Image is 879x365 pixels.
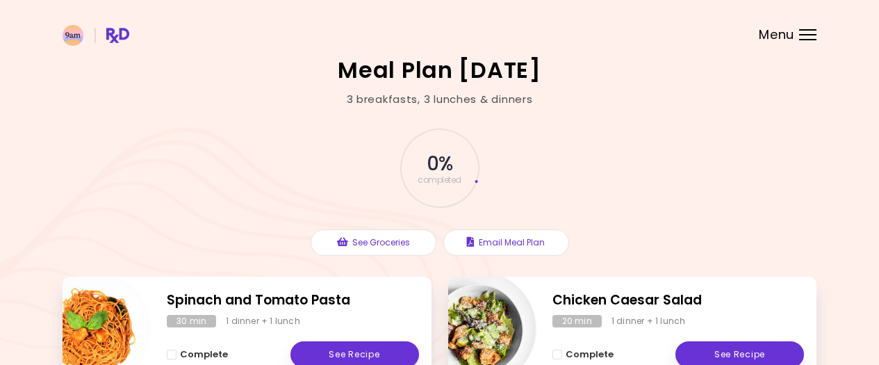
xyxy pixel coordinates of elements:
span: Complete [566,349,614,360]
div: 30 min [167,315,216,327]
span: Menu [759,29,794,41]
button: Complete - Chicken Caesar Salad [552,346,614,363]
div: 1 dinner + 1 lunch [611,315,686,327]
button: Email Meal Plan [443,229,569,256]
h2: Chicken Caesar Salad [552,291,805,311]
span: 0 % [427,152,452,176]
div: 3 breakfasts , 3 lunches & dinners [347,92,533,108]
button: See Groceries [311,229,436,256]
span: completed [418,176,461,184]
span: Complete [180,349,228,360]
img: RxDiet [63,25,129,46]
button: Complete - Spinach and Tomato Pasta [167,346,228,363]
div: 1 dinner + 1 lunch [226,315,300,327]
h2: Meal Plan [DATE] [338,59,541,81]
div: 20 min [552,315,602,327]
h2: Spinach and Tomato Pasta [167,291,419,311]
